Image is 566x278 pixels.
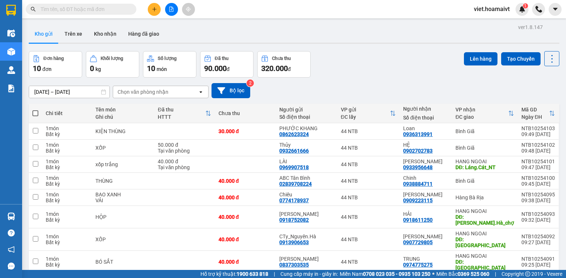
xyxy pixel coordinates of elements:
span: copyright [525,271,530,277]
th: Toggle SortBy [337,104,400,123]
div: Loan [403,125,448,131]
div: 0933956648 [77,24,151,34]
div: VP gửi [341,107,390,113]
div: NTB10254095 [521,192,555,197]
img: warehouse-icon [7,213,15,220]
div: 1 món [46,234,88,239]
div: LÀI [6,15,72,24]
div: VẢI [95,197,150,203]
div: DĐ: PHƯỚC HÒA [455,236,514,248]
span: Láng.Cát_NT [88,34,151,47]
div: Tên món [95,107,150,113]
span: Miền Bắc [436,270,489,278]
th: Toggle SortBy [154,104,214,123]
div: 0909223115 [403,197,433,203]
div: Bình Giã [455,145,514,151]
button: Đơn hàng10đơn [29,51,82,78]
div: 1 món [46,256,88,262]
button: Trên xe [59,25,88,43]
div: LÀI [279,158,333,164]
div: Bất kỳ [46,217,88,223]
div: TRUNG [403,256,448,262]
div: Bất kỳ [46,262,88,268]
div: 0969907518 [6,24,72,34]
div: Chọn văn phòng nhận [118,88,168,96]
span: R : [6,52,13,60]
div: 30.000 đ [219,128,272,134]
div: Số điện thoại [279,114,333,120]
div: 0913906653 [279,239,309,245]
div: 1 món [46,192,88,197]
div: [PERSON_NAME] [77,15,151,24]
div: NTB10254100 [521,175,555,181]
span: Hỗ trợ kỹ thuật: [200,270,268,278]
div: PHƯỚC KHANG [279,125,333,131]
span: caret-down [552,6,559,13]
div: ver 1.8.147 [518,23,543,31]
img: solution-icon [7,85,15,92]
div: 09:45 [DATE] [521,181,555,187]
div: 0938884711 [403,181,433,187]
div: 44 NTB [341,145,396,151]
input: Select a date range. [29,86,109,98]
div: Khối lượng [101,56,123,61]
img: icon-new-feature [519,6,525,13]
span: message [8,263,15,270]
div: 0774178937 [279,197,309,203]
div: Bất kỳ [46,239,88,245]
div: 40.000 đ [219,178,272,184]
div: Người gửi [279,107,333,113]
img: logo-vxr [6,5,16,16]
button: plus [148,3,161,16]
div: 0974775275 [403,262,433,268]
button: Khối lượng0kg [86,51,139,78]
div: 0932661666 [279,148,309,154]
span: | [274,270,275,278]
div: 02839708224 [279,181,312,187]
button: Tạo Chuyến [501,52,541,65]
div: HỆ [403,142,448,148]
div: 0907729805 [403,239,433,245]
div: Mã GD [521,107,549,113]
button: file-add [165,3,178,16]
div: 40.000 đ [219,214,272,220]
div: NTB10254092 [521,234,555,239]
span: 320.000 [261,64,288,73]
div: 1 món [46,125,88,131]
button: caret-down [549,3,562,16]
span: món [157,66,167,72]
span: DĐ: [77,38,88,46]
div: Chưa thu [219,110,272,116]
span: Cung cấp máy in - giấy in: [280,270,338,278]
div: DĐ: Ng.Hà_chợ [455,214,514,226]
div: 44 NTB [341,128,396,134]
span: 90.000 [204,64,227,73]
span: đ [227,66,230,72]
span: aim [186,7,191,12]
button: Kho nhận [88,25,122,43]
div: Vương [279,211,333,217]
div: Thủy [279,142,333,148]
strong: 1900 633 818 [237,271,268,277]
button: aim [182,3,195,16]
div: HTTT [158,114,205,120]
div: 44 NTB [341,214,396,220]
img: warehouse-icon [7,66,15,74]
div: Bình Giã [455,178,514,184]
div: NTB10254101 [521,158,555,164]
span: search [31,7,36,12]
input: Tìm tên, số ĐT hoặc mã đơn [41,5,127,13]
div: 09:32 [DATE] [521,217,555,223]
div: XỐP [95,145,150,151]
div: 0837303535 [279,262,309,268]
div: ABC Tân Bình [279,175,333,181]
div: XỐP [95,236,150,242]
div: Bất kỳ [46,164,88,170]
th: Toggle SortBy [518,104,559,123]
div: Bất kỳ [46,181,88,187]
div: Chinh [403,175,448,181]
button: Chưa thu320.000đ [257,51,311,78]
div: 0936313991 [403,131,433,137]
button: Lên hàng [464,52,497,65]
span: Gửi: [6,7,18,15]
